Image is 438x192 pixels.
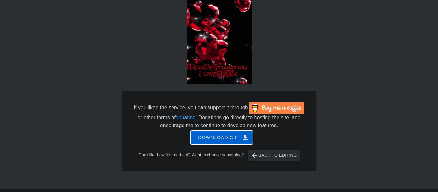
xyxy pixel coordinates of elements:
div: Don't like how it turned out? Want to change something? [132,150,306,161]
img: Buy Me A Coffee [249,102,304,114]
button: Download gif [190,131,253,144]
span: arrow_back [251,151,258,159]
button: Back to Editing [248,150,300,161]
span: Back to Editing [251,151,297,159]
a: Download gif [185,134,253,140]
a: donating [176,115,195,120]
span: Download gif [198,133,245,142]
span: get_app [242,134,249,141]
div: If you liked the service, you can support it through or other forms of ! Donations go directly to... [133,102,305,129]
